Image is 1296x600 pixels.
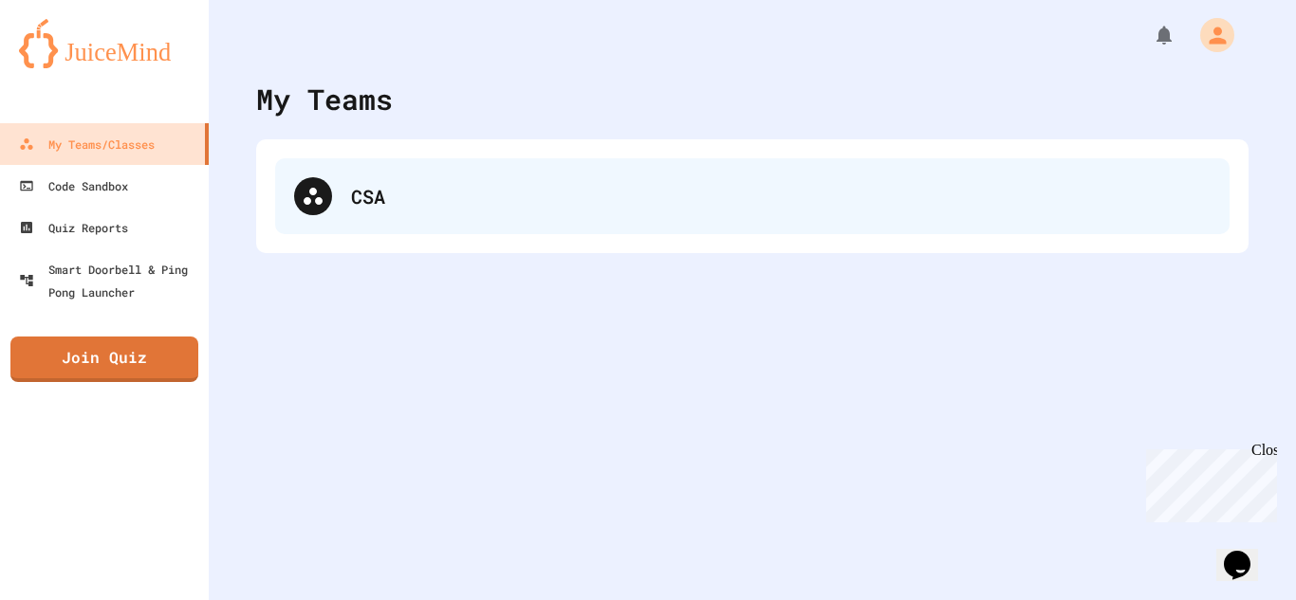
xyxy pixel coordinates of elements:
[10,336,198,382] a: Join Quiz
[256,78,393,120] div: My Teams
[275,158,1230,234] div: CSA
[1180,13,1239,57] div: My Account
[19,258,201,303] div: Smart Doorbell & Ping Pong Launcher
[351,182,1211,210] div: CSA
[19,174,128,197] div: Code Sandbox
[1139,442,1277,522] iframe: chat widget
[19,19,190,68] img: logo-orange.svg
[1216,524,1277,581] iframe: chat widget
[19,133,155,155] div: My Teams/Classes
[19,216,128,239] div: Quiz Reports
[8,8,131,120] div: Chat with us now!Close
[1118,19,1180,51] div: My Notifications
